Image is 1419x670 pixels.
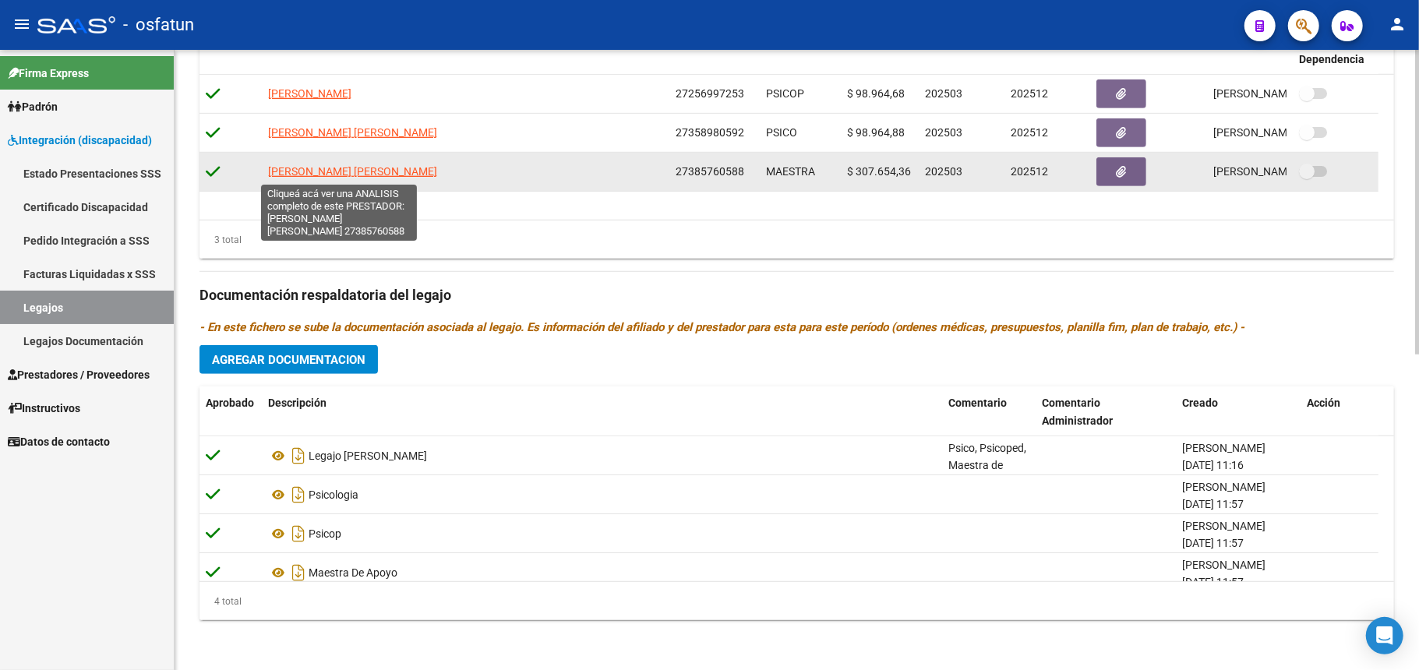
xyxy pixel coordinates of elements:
[199,386,262,438] datatable-header-cell: Aprobado
[199,320,1244,334] i: - En este fichero se sube la documentación asociada al legajo. Es información del afiliado y del ...
[8,65,89,82] span: Firma Express
[123,8,194,42] span: - osfatun
[676,165,744,178] span: 27385760588
[1182,459,1244,471] span: [DATE] 11:16
[8,433,110,450] span: Datos de contacto
[1011,126,1048,139] span: 202512
[847,165,911,178] span: $ 307.654,36
[948,442,1026,490] span: Psico, Psicoped, Maestra de Apoyo
[755,25,841,76] datatable-header-cell: Comentario
[948,397,1007,409] span: Comentario
[847,126,905,139] span: $ 98.964,88
[676,126,744,139] span: 27358980592
[1182,537,1244,549] span: [DATE] 11:57
[925,87,962,100] span: 202503
[8,98,58,115] span: Padrón
[212,353,365,367] span: Agregar Documentacion
[206,397,254,409] span: Aprobado
[1182,559,1265,571] span: [PERSON_NAME]
[1213,126,1336,139] span: [PERSON_NAME] [DATE]
[1036,386,1176,438] datatable-header-cell: Comentario Administrador
[8,366,150,383] span: Prestadores / Proveedores
[766,87,804,100] span: PSICOP
[676,87,744,100] span: 27256997253
[8,132,152,149] span: Integración (discapacidad)
[1004,25,1090,76] datatable-header-cell: Periodo Hasta
[1182,520,1265,532] span: [PERSON_NAME]
[1042,397,1113,427] span: Comentario Administrador
[268,165,437,178] span: [PERSON_NAME] [PERSON_NAME]
[1307,397,1340,409] span: Acción
[1213,87,1336,100] span: [PERSON_NAME] [DATE]
[268,482,936,507] div: Psicologia
[1207,25,1293,76] datatable-header-cell: Usuario
[199,345,378,374] button: Agregar Documentacion
[1182,442,1265,454] span: [PERSON_NAME]
[268,87,351,100] span: [PERSON_NAME]
[288,560,309,585] i: Descargar documento
[841,25,919,76] datatable-header-cell: Presupuesto
[847,87,905,100] span: $ 98.964,68
[925,126,962,139] span: 202503
[1011,165,1048,178] span: 202512
[1182,481,1265,493] span: [PERSON_NAME]
[262,386,942,438] datatable-header-cell: Descripción
[199,593,242,610] div: 4 total
[288,482,309,507] i: Descargar documento
[288,521,309,546] i: Descargar documento
[268,397,327,409] span: Descripción
[919,25,1004,76] datatable-header-cell: Periodo Desde
[1182,498,1244,510] span: [DATE] 11:57
[925,165,962,178] span: 202503
[262,25,669,76] datatable-header-cell: Prestador
[1213,165,1336,178] span: [PERSON_NAME] [DATE]
[1366,617,1403,654] div: Open Intercom Messenger
[1388,15,1407,33] mat-icon: person
[1182,397,1218,409] span: Creado
[1301,386,1378,438] datatable-header-cell: Acción
[199,231,242,249] div: 3 total
[268,560,936,585] div: Maestra De Apoyo
[1293,25,1378,76] datatable-header-cell: Admite Dependencia
[199,25,262,76] datatable-header-cell: Aprobado
[12,15,31,33] mat-icon: menu
[199,284,1394,306] h3: Documentación respaldatoria del legajo
[268,126,437,139] span: [PERSON_NAME] [PERSON_NAME]
[942,386,1036,438] datatable-header-cell: Comentario
[1182,576,1244,588] span: [DATE] 11:57
[288,443,309,468] i: Descargar documento
[268,443,936,468] div: Legajo [PERSON_NAME]
[766,126,797,139] span: PSICO
[766,165,815,178] span: MAESTRA
[8,400,80,417] span: Instructivos
[1299,35,1364,65] span: Admite Dependencia
[1011,87,1048,100] span: 202512
[1176,386,1301,438] datatable-header-cell: Creado
[268,521,936,546] div: Psicop
[669,25,755,76] datatable-header-cell: CUIT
